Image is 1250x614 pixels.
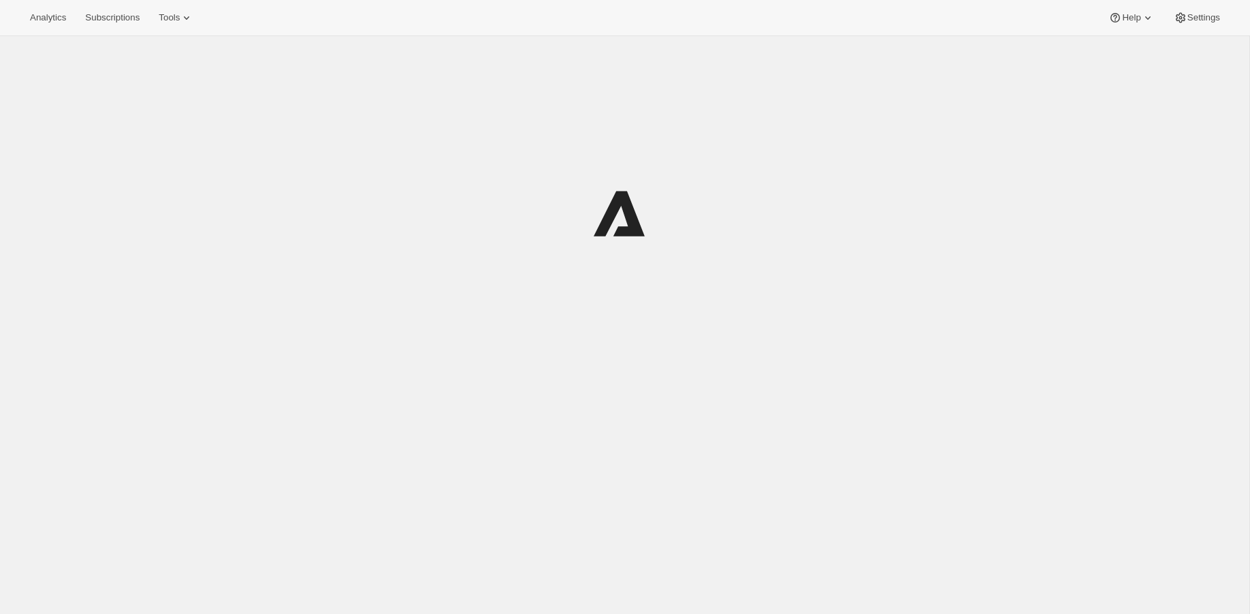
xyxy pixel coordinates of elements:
button: Subscriptions [77,8,148,27]
button: Tools [150,8,202,27]
span: Subscriptions [85,12,140,23]
button: Settings [1166,8,1228,27]
span: Tools [159,12,180,23]
span: Settings [1187,12,1220,23]
button: Analytics [22,8,74,27]
span: Help [1122,12,1140,23]
span: Analytics [30,12,66,23]
button: Help [1100,8,1162,27]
